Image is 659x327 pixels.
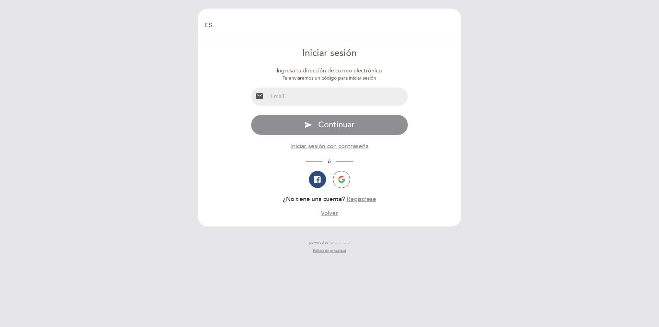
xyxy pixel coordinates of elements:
span: powered by [309,240,328,245]
button: Iniciar sesión con contraseña [290,142,369,151]
i: email [255,92,264,100]
div: Ingresa tu dirección de correo electrónico [251,67,408,75]
img: MEITRE [330,241,350,244]
span: ¿No tiene una cuenta? [283,196,345,203]
i: send [304,121,312,129]
input: Email [268,87,408,106]
div: Iniciar sesión [251,47,408,60]
img: icon-google.png [338,176,345,183]
span: ó [323,159,336,164]
a: powered by [309,240,350,245]
button: send Continuar [251,115,408,135]
div: Te enviaremos un código para iniciar sesión [251,75,408,82]
button: Volver [321,209,338,218]
a: Política de privacidad [313,248,346,253]
span: Continuar [318,120,355,130]
button: Regístrese [347,195,376,203]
